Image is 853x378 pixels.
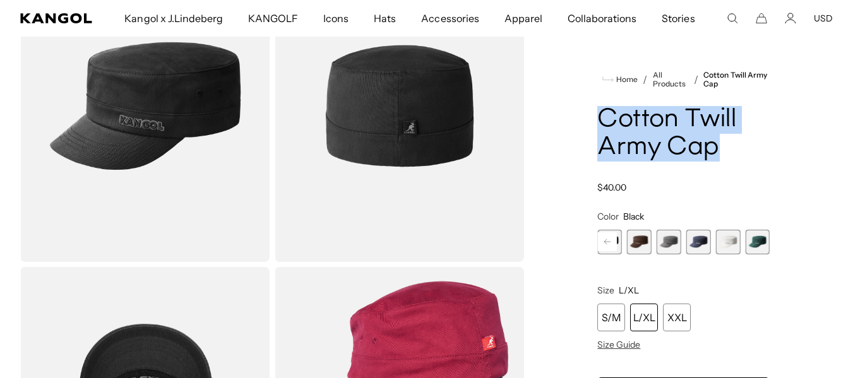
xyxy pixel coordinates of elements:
[627,230,652,254] label: Brown
[627,230,652,254] div: 5 of 9
[689,72,698,87] li: /
[597,71,770,88] nav: breadcrumbs
[602,74,638,85] a: Home
[597,211,619,222] span: Color
[638,72,647,87] li: /
[597,182,626,193] span: $40.00
[785,13,796,24] a: Account
[623,211,644,222] span: Black
[597,285,614,296] span: Size
[715,230,740,254] div: 8 of 9
[597,230,622,254] div: 4 of 9
[756,13,767,24] button: Cart
[619,285,639,296] span: L/XL
[657,230,681,254] label: Grey
[653,71,689,88] a: All Products
[727,13,738,24] summary: Search here
[597,304,625,331] div: S/M
[715,230,740,254] label: White
[597,339,640,350] span: Size Guide
[597,106,770,162] h1: Cotton Twill Army Cap
[745,230,770,254] label: Pine
[20,13,93,23] a: Kangol
[745,230,770,254] div: 9 of 9
[686,230,711,254] label: Navy
[657,230,681,254] div: 6 of 9
[614,75,638,84] span: Home
[703,71,770,88] a: Cotton Twill Army Cap
[686,230,711,254] div: 7 of 9
[814,13,833,24] button: USD
[630,304,658,331] div: L/XL
[663,304,691,331] div: XXL
[597,230,622,254] label: Black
